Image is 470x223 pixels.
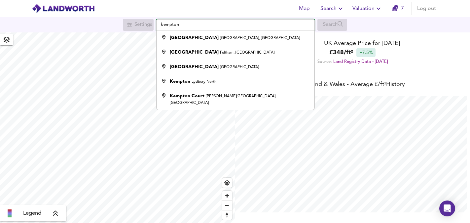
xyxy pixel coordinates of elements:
input: Enter a location... [156,19,315,30]
div: +7.5% [356,48,376,57]
strong: [GEOGRAPHIC_DATA] [170,65,219,69]
a: Land Registry Data - [DATE] [333,60,388,64]
b: £ 348 / ft² [329,48,353,57]
strong: Kempton Court [170,94,204,98]
button: 7 [388,2,409,15]
span: Zoom out [222,201,232,210]
img: logo [32,4,95,14]
strong: [GEOGRAPHIC_DATA] [170,35,219,40]
span: Search [320,4,344,13]
button: Zoom in [222,191,232,201]
small: Lydbury North [192,80,216,84]
small: Feltham, [GEOGRAPHIC_DATA] [220,51,274,55]
button: Log out [415,2,439,15]
button: Valuation [350,2,385,15]
strong: [GEOGRAPHIC_DATA] [170,50,219,55]
strong: Kempton [170,79,190,84]
a: 7 [392,4,404,13]
span: Log out [417,4,436,13]
button: Reset bearing to north [222,210,232,220]
span: Valuation [352,4,382,13]
small: [GEOGRAPHIC_DATA] [220,65,259,69]
button: Map [294,2,315,15]
div: Search for a location first or explore the map [317,19,347,31]
button: Zoom out [222,201,232,210]
div: Search for a location first or explore the map [123,19,154,31]
div: Open Intercom Messenger [439,201,455,216]
span: Map [297,4,312,13]
small: [PERSON_NAME][GEOGRAPHIC_DATA], [GEOGRAPHIC_DATA] [170,94,276,105]
small: [GEOGRAPHIC_DATA], [GEOGRAPHIC_DATA] [220,36,300,40]
button: Find my location [222,178,232,188]
span: Legend [23,209,41,217]
button: Search [318,2,347,15]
